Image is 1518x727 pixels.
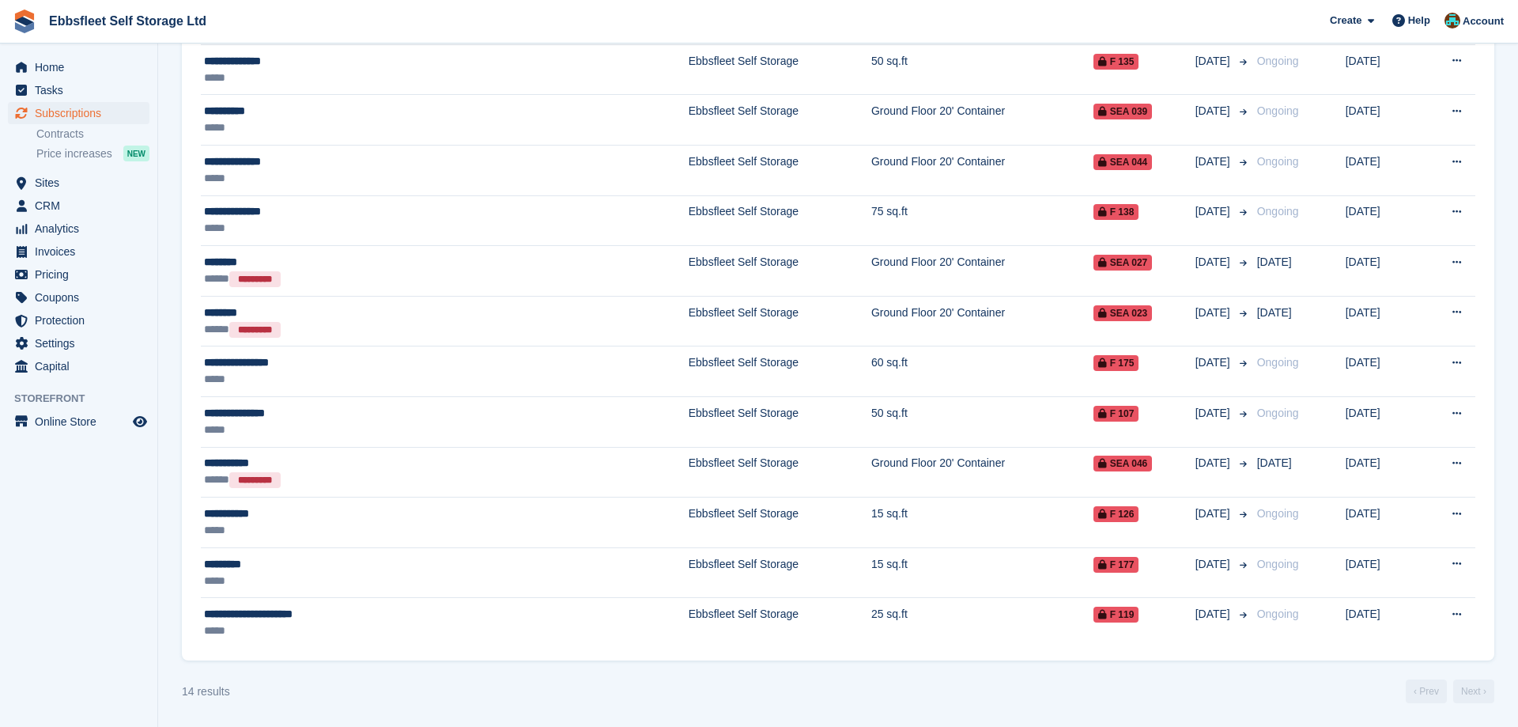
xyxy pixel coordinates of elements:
[35,195,130,217] span: CRM
[1257,55,1299,67] span: Ongoing
[1257,558,1299,570] span: Ongoing
[8,195,149,217] a: menu
[1093,305,1153,321] span: SEA 023
[36,146,112,161] span: Price increases
[35,218,130,240] span: Analytics
[1257,356,1299,369] span: Ongoing
[689,498,871,548] td: Ebbsfleet Self Storage
[1346,95,1421,146] td: [DATE]
[1257,155,1299,168] span: Ongoing
[871,246,1093,297] td: Ground Floor 20' Container
[35,102,130,124] span: Subscriptions
[8,172,149,194] a: menu
[871,95,1093,146] td: Ground Floor 20' Container
[1093,406,1139,422] span: F 107
[1195,103,1233,119] span: [DATE]
[871,447,1093,498] td: Ground Floor 20' Container
[35,79,130,101] span: Tasks
[1093,154,1153,170] span: SEA 044
[1346,598,1421,648] td: [DATE]
[36,145,149,162] a: Price increases NEW
[8,79,149,101] a: menu
[1257,205,1299,218] span: Ongoing
[1195,405,1233,422] span: [DATE]
[1346,246,1421,297] td: [DATE]
[36,127,149,142] a: Contracts
[1346,296,1421,346] td: [DATE]
[1346,195,1421,246] td: [DATE]
[8,286,149,309] a: menu
[871,195,1093,246] td: 75 sq.ft
[1346,44,1421,95] td: [DATE]
[8,218,149,240] a: menu
[14,391,157,407] span: Storefront
[1346,498,1421,548] td: [DATE]
[1093,557,1139,573] span: F 177
[35,355,130,377] span: Capital
[8,411,149,433] a: menu
[689,547,871,598] td: Ebbsfleet Self Storage
[1346,146,1421,196] td: [DATE]
[1257,104,1299,117] span: Ongoing
[1093,456,1153,471] span: SEA 046
[35,332,130,354] span: Settings
[8,332,149,354] a: menu
[1195,455,1233,471] span: [DATE]
[1257,608,1299,620] span: Ongoing
[1195,606,1233,623] span: [DATE]
[1195,53,1233,70] span: [DATE]
[35,56,130,78] span: Home
[35,263,130,286] span: Pricing
[1195,505,1233,522] span: [DATE]
[689,95,871,146] td: Ebbsfleet Self Storage
[689,397,871,448] td: Ebbsfleet Self Storage
[871,547,1093,598] td: 15 sq.ft
[1444,13,1460,28] img: George Spring
[1257,507,1299,520] span: Ongoing
[689,598,871,648] td: Ebbsfleet Self Storage
[1093,255,1153,271] span: SEA 027
[8,309,149,331] a: menu
[1406,680,1447,703] a: Previous
[871,598,1093,648] td: 25 sq.ft
[1195,556,1233,573] span: [DATE]
[1093,355,1139,371] span: F 175
[35,286,130,309] span: Coupons
[1195,254,1233,271] span: [DATE]
[8,355,149,377] a: menu
[1257,256,1292,268] span: [DATE]
[871,296,1093,346] td: Ground Floor 20' Container
[1463,13,1504,29] span: Account
[1453,680,1494,703] a: Next
[1195,354,1233,371] span: [DATE]
[1257,306,1292,319] span: [DATE]
[689,447,871,498] td: Ebbsfleet Self Storage
[1403,680,1497,703] nav: Page
[35,309,130,331] span: Protection
[1195,305,1233,321] span: [DATE]
[43,8,213,34] a: Ebbsfleet Self Storage Ltd
[1195,203,1233,220] span: [DATE]
[689,44,871,95] td: Ebbsfleet Self Storage
[871,498,1093,548] td: 15 sq.ft
[871,397,1093,448] td: 50 sq.ft
[35,172,130,194] span: Sites
[182,683,230,700] div: 14 results
[8,263,149,286] a: menu
[871,44,1093,95] td: 50 sq.ft
[1346,346,1421,397] td: [DATE]
[1093,104,1153,119] span: SEA 039
[1346,397,1421,448] td: [DATE]
[1408,13,1430,28] span: Help
[1093,607,1139,623] span: F 119
[1346,547,1421,598] td: [DATE]
[1195,153,1233,170] span: [DATE]
[8,102,149,124] a: menu
[123,146,149,161] div: NEW
[130,412,149,431] a: Preview store
[871,146,1093,196] td: Ground Floor 20' Container
[1093,506,1139,522] span: F 126
[1346,447,1421,498] td: [DATE]
[1093,54,1139,70] span: F 135
[1257,407,1299,419] span: Ongoing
